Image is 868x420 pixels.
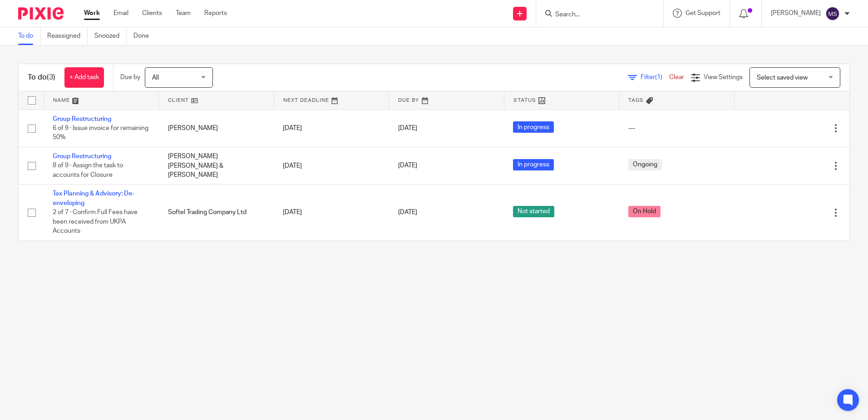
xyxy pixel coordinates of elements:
[398,163,417,169] span: [DATE]
[204,9,227,18] a: Reports
[53,209,138,234] span: 2 of 7 · Confirm Full Fees have been received from UKPA Accounts
[274,185,389,240] td: [DATE]
[159,185,274,240] td: Softel Trading Company Ltd
[655,74,662,80] span: (1)
[142,9,162,18] a: Clients
[53,163,123,179] span: 8 of 9 · Assign the task to accounts for Closure
[274,147,389,184] td: [DATE]
[513,121,554,133] span: In progress
[28,73,55,82] h1: To do
[398,125,417,131] span: [DATE]
[53,125,148,141] span: 6 of 9 · Issue invoice for remaining 50%
[628,206,661,217] span: On Hold
[641,74,669,80] span: Filter
[628,98,644,103] span: Tags
[513,159,554,170] span: In progress
[704,74,743,80] span: View Settings
[757,75,808,81] span: Select saved view
[628,124,725,133] div: ---
[53,116,111,122] a: Group Restructuring
[53,153,111,160] a: Group Restructuring
[18,7,64,20] img: Pixie
[94,27,127,45] a: Snoozed
[133,27,156,45] a: Done
[18,27,40,45] a: To do
[554,11,636,19] input: Search
[825,6,840,21] img: svg%3E
[159,147,274,184] td: [PERSON_NAME] [PERSON_NAME] & [PERSON_NAME]
[113,9,128,18] a: Email
[120,73,140,82] p: Due by
[628,159,662,170] span: Ongoing
[686,10,720,16] span: Get Support
[64,67,104,88] a: + Add task
[47,27,88,45] a: Reassigned
[84,9,100,18] a: Work
[398,210,417,216] span: [DATE]
[152,75,159,81] span: All
[159,110,274,147] td: [PERSON_NAME]
[274,110,389,147] td: [DATE]
[53,190,134,206] a: Tax Planning & Advisory: De-enveloping
[513,206,554,217] span: Not started
[47,74,55,81] span: (3)
[771,9,821,18] p: [PERSON_NAME]
[176,9,191,18] a: Team
[669,74,684,80] a: Clear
